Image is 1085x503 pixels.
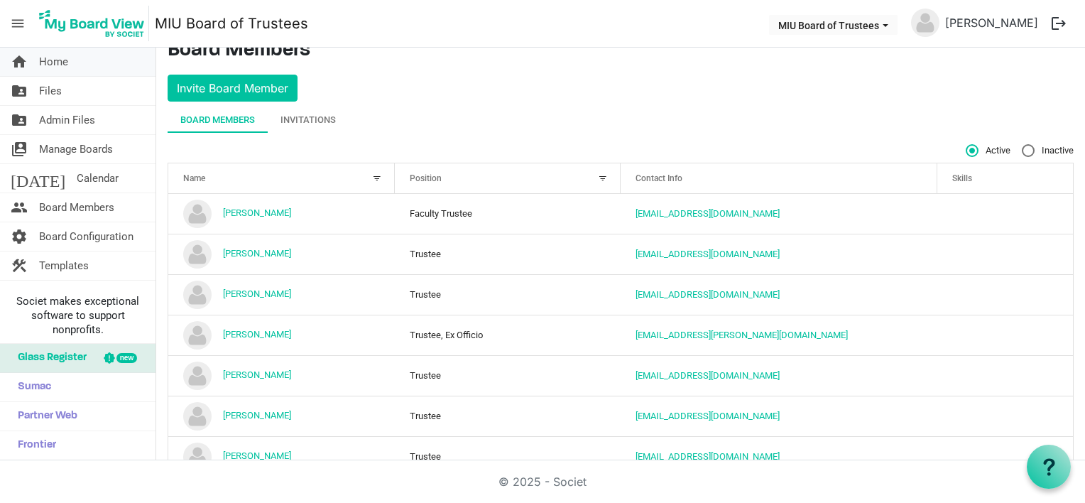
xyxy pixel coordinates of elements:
[636,330,848,340] a: [EMAIL_ADDRESS][PERSON_NAME][DOMAIN_NAME]
[621,274,937,315] td: bdreier@miu.edu is template cell column header Contact Info
[11,135,28,163] span: switch_account
[11,344,87,372] span: Glass Register
[155,9,308,38] a: MIU Board of Trustees
[937,194,1073,234] td: is template cell column header Skills
[183,240,212,269] img: no-profile-picture.svg
[223,450,291,461] a: [PERSON_NAME]
[11,373,51,401] span: Sumac
[39,106,95,134] span: Admin Files
[636,411,780,421] a: [EMAIL_ADDRESS][DOMAIN_NAME]
[168,75,298,102] button: Invite Board Member
[4,10,31,37] span: menu
[11,402,77,431] span: Partner Web
[911,9,939,37] img: no-profile-picture.svg
[11,222,28,251] span: settings
[636,249,780,259] a: [EMAIL_ADDRESS][DOMAIN_NAME]
[39,48,68,76] span: Home
[168,315,395,355] td: Bill Smith is template cell column header Name
[952,173,972,183] span: Skills
[395,274,621,315] td: Trustee column header Position
[1022,144,1074,157] span: Inactive
[223,288,291,299] a: [PERSON_NAME]
[11,251,28,280] span: construction
[183,362,212,390] img: no-profile-picture.svg
[636,451,780,462] a: [EMAIL_ADDRESS][DOMAIN_NAME]
[39,193,114,222] span: Board Members
[223,329,291,340] a: [PERSON_NAME]
[168,396,395,436] td: Bruce Currivan is template cell column header Name
[168,194,395,234] td: Amine Kouider is template cell column header Name
[395,315,621,355] td: Trustee, Ex Officio column header Position
[11,48,28,76] span: home
[621,315,937,355] td: bill.smith@miu.edu is template cell column header Contact Info
[168,107,1074,133] div: tab-header
[183,443,212,471] img: no-profile-picture.svg
[39,222,133,251] span: Board Configuration
[395,194,621,234] td: Faculty Trustee column header Position
[11,77,28,105] span: folder_shared
[636,289,780,300] a: [EMAIL_ADDRESS][DOMAIN_NAME]
[498,475,587,489] a: © 2025 - Societ
[621,194,937,234] td: akouider@miu.edu is template cell column header Contact Info
[937,234,1073,274] td: is template cell column header Skills
[223,369,291,380] a: [PERSON_NAME]
[223,410,291,421] a: [PERSON_NAME]
[937,396,1073,436] td: is template cell column header Skills
[937,315,1073,355] td: is template cell column header Skills
[168,355,395,396] td: Brian Levine is template cell column header Name
[395,436,621,477] td: Trustee column header Position
[280,113,336,127] div: Invitations
[77,164,119,193] span: Calendar
[636,370,780,381] a: [EMAIL_ADDRESS][DOMAIN_NAME]
[180,113,255,127] div: Board Members
[1044,9,1074,38] button: logout
[223,248,291,259] a: [PERSON_NAME]
[636,208,780,219] a: [EMAIL_ADDRESS][DOMAIN_NAME]
[966,144,1010,157] span: Active
[937,355,1073,396] td: is template cell column header Skills
[621,396,937,436] td: bcurrivan@gmail.com is template cell column header Contact Info
[621,355,937,396] td: blevine@tm.org is template cell column header Contact Info
[35,6,155,41] a: My Board View Logo
[183,173,205,183] span: Name
[11,193,28,222] span: people
[636,173,682,183] span: Contact Info
[39,251,89,280] span: Templates
[183,281,212,309] img: no-profile-picture.svg
[769,15,898,35] button: MIU Board of Trustees dropdownbutton
[39,77,62,105] span: Files
[39,135,113,163] span: Manage Boards
[223,207,291,218] a: [PERSON_NAME]
[937,274,1073,315] td: is template cell column header Skills
[168,436,395,477] td: Carolyn King is template cell column header Name
[11,164,65,193] span: [DATE]
[168,234,395,274] td: andy zhong is template cell column header Name
[168,274,395,315] td: Barbara Dreier is template cell column header Name
[621,436,937,477] td: cking@miu.edu is template cell column header Contact Info
[6,294,149,337] span: Societ makes exceptional software to support nonprofits.
[168,39,1074,63] h3: Board Members
[939,9,1044,37] a: [PERSON_NAME]
[937,436,1073,477] td: is template cell column header Skills
[11,106,28,134] span: folder_shared
[183,200,212,228] img: no-profile-picture.svg
[410,173,442,183] span: Position
[395,234,621,274] td: Trustee column header Position
[183,402,212,431] img: no-profile-picture.svg
[183,321,212,350] img: no-profile-picture.svg
[11,431,56,460] span: Frontier
[395,396,621,436] td: Trustee column header Position
[35,6,149,41] img: My Board View Logo
[621,234,937,274] td: yingwu.zhong@funplus.com is template cell column header Contact Info
[116,353,137,363] div: new
[395,355,621,396] td: Trustee column header Position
